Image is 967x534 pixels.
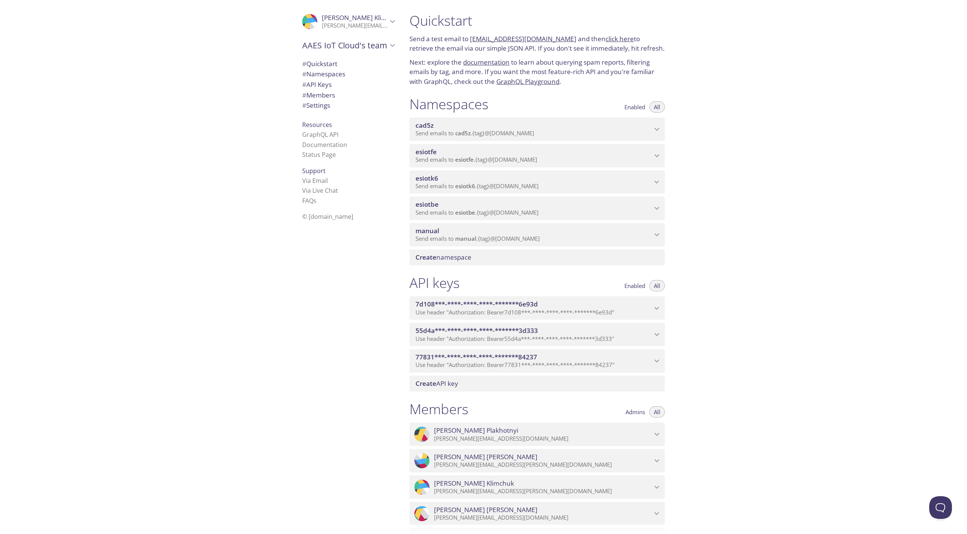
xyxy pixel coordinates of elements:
span: # [302,80,306,89]
p: [PERSON_NAME][EMAIL_ADDRESS][PERSON_NAME][DOMAIN_NAME] [434,461,652,469]
a: Via Live Chat [302,186,338,195]
a: Documentation [302,141,347,149]
div: API Keys [296,79,400,90]
span: API Keys [302,80,332,89]
h1: Members [409,401,468,418]
div: Members [296,90,400,101]
iframe: Help Scout Beacon - Open [929,496,952,519]
div: esiotfe namespace [409,144,665,167]
span: [PERSON_NAME] [PERSON_NAME] [434,453,538,461]
div: Igor Klimchuk [296,9,400,34]
span: Quickstart [302,59,337,68]
div: cad5z namespace [409,118,665,141]
div: Slawomir Daleszynski [409,502,665,525]
div: Bartosz Kosowski [409,449,665,472]
button: All [649,101,665,113]
span: namespace [416,253,471,262]
div: Create API Key [409,376,665,392]
div: esiotbe namespace [409,197,665,220]
span: Namespaces [302,70,345,78]
span: Send emails to . {tag} @[DOMAIN_NAME] [416,129,534,137]
span: # [302,59,306,68]
div: Quickstart [296,59,400,69]
span: [PERSON_NAME] Klimchuk [322,13,402,22]
span: s [314,197,317,205]
span: Send emails to . {tag} @[DOMAIN_NAME] [416,182,539,190]
span: Create [416,379,436,388]
span: Support [302,167,326,175]
div: Alex Plakhotnyi [409,423,665,446]
span: AAES IoT Cloud's team [302,40,388,51]
span: © [DOMAIN_NAME] [302,212,353,221]
div: Igor Klimchuk [409,475,665,499]
p: [PERSON_NAME][EMAIL_ADDRESS][DOMAIN_NAME] [434,435,652,443]
span: esiotk6 [455,182,475,190]
span: Send emails to . {tag} @[DOMAIN_NAME] [416,235,540,242]
button: All [649,406,665,418]
p: Send a test email to and then to retrieve the email via our simple JSON API. If you don't see it ... [409,34,665,53]
span: esiotfe [416,147,437,156]
span: API key [416,379,458,388]
a: FAQ [302,197,317,205]
h1: Quickstart [409,12,665,29]
span: [PERSON_NAME] Klimchuk [434,479,514,488]
div: Create namespace [409,249,665,265]
span: esiotk6 [416,174,438,183]
span: # [302,91,306,99]
span: esiotbe [455,209,475,216]
span: Create [416,253,436,262]
span: manual [455,235,476,242]
span: Members [302,91,335,99]
span: cad5z [416,121,434,130]
div: AAES IoT Cloud's team [296,36,400,55]
button: Admins [621,406,650,418]
span: [PERSON_NAME] [PERSON_NAME] [434,506,538,514]
p: [PERSON_NAME][EMAIL_ADDRESS][DOMAIN_NAME] [434,514,652,522]
div: Namespaces [296,69,400,79]
h1: Namespaces [409,96,488,113]
a: click here [606,34,634,43]
button: All [649,280,665,291]
span: esiotfe [455,156,474,163]
span: Resources [302,121,332,129]
span: Send emails to . {tag} @[DOMAIN_NAME] [416,156,537,163]
a: Via Email [302,176,328,185]
div: manual namespace [409,223,665,246]
div: esiotk6 namespace [409,170,665,194]
p: [PERSON_NAME][EMAIL_ADDRESS][PERSON_NAME][DOMAIN_NAME] [434,488,652,495]
button: Enabled [620,101,650,113]
a: documentation [463,58,510,67]
span: cad5z [455,129,471,137]
a: GraphQL API [302,130,338,139]
button: Enabled [620,280,650,291]
span: Send emails to . {tag} @[DOMAIN_NAME] [416,209,539,216]
span: Settings [302,101,330,110]
div: Team Settings [296,100,400,111]
span: esiotbe [416,200,439,209]
p: Next: explore the to learn about querying spam reports, filtering emails by tag, and more. If you... [409,57,665,87]
span: manual [416,226,439,235]
a: Status Page [302,150,336,159]
span: [PERSON_NAME] Plakhotnyi [434,426,518,435]
span: # [302,70,306,78]
h1: API keys [409,274,460,291]
span: # [302,101,306,110]
p: [PERSON_NAME][EMAIL_ADDRESS][PERSON_NAME][DOMAIN_NAME] [322,22,388,29]
a: GraphQL Playground [496,77,559,86]
a: [EMAIL_ADDRESS][DOMAIN_NAME] [470,34,576,43]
